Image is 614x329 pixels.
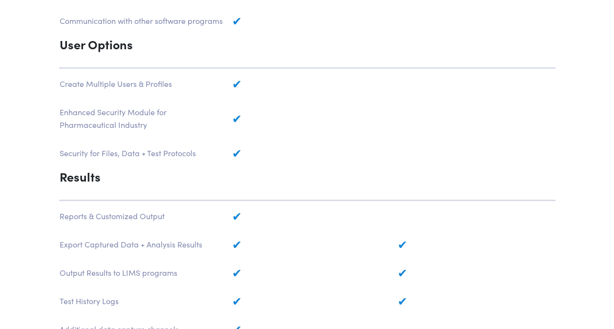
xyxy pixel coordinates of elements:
td: ✔ [225,98,389,138]
td: Output Results to LIMS programs [59,259,224,286]
td: ✔ [390,259,555,286]
td: ✔ [225,202,389,229]
td: ✔ [390,230,555,258]
td: ✔ [225,287,389,314]
th: Results [59,167,555,201]
td: ✔ [225,139,389,166]
td: Test History Logs [59,287,224,314]
td: ✔ [225,230,389,258]
td: Security for Files, Data + Test Protocols [59,139,224,166]
td: Reports & Customized Output [59,202,224,229]
td: ✔ [225,259,389,286]
td: Export Captured Data + Analysis Results [59,230,224,258]
td: ✔ [225,70,389,97]
td: ✔ [390,287,555,314]
td: Enhanced Security Module for Pharmaceutical Industry [59,98,224,138]
td: Communication with other software programs [59,7,224,34]
th: User Options [59,35,555,69]
td: ✔ [225,7,389,34]
td: Create Multiple Users & Profiles [59,70,224,97]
